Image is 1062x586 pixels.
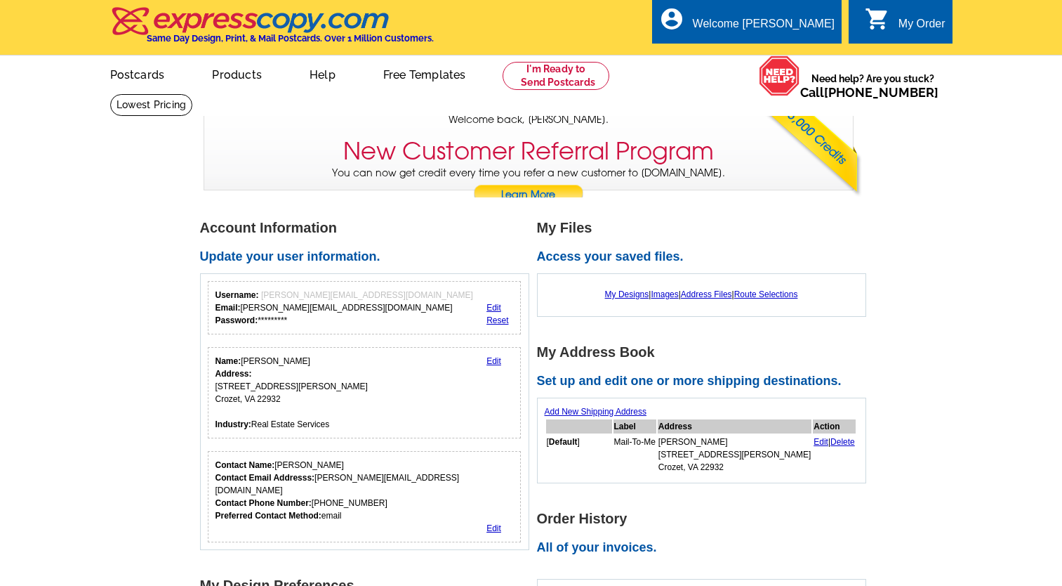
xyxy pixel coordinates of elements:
[486,356,501,366] a: Edit
[208,281,522,334] div: Your login information.
[215,460,275,470] strong: Contact Name:
[659,6,684,32] i: account_circle
[824,85,938,100] a: [PHONE_NUMBER]
[681,289,732,299] a: Address Files
[110,17,434,44] a: Same Day Design, Print, & Mail Postcards. Over 1 Million Customers.
[215,511,321,521] strong: Preferred Contact Method:
[261,290,473,300] span: [PERSON_NAME][EMAIL_ADDRESS][DOMAIN_NAME]
[473,185,584,206] a: Learn More
[545,407,646,417] a: Add New Shipping Address
[88,57,187,90] a: Postcards
[537,221,874,235] h1: My Files
[613,435,656,474] td: Mail-To-Me
[537,540,874,556] h2: All of your invoices.
[215,473,315,483] strong: Contact Email Addresss:
[215,289,473,327] div: [PERSON_NAME][EMAIL_ADDRESS][DOMAIN_NAME] *********
[830,437,855,447] a: Delete
[204,166,853,206] p: You can now get credit every time you refer a new customer to [DOMAIN_NAME].
[215,355,368,431] div: [PERSON_NAME] [STREET_ADDRESS][PERSON_NAME] Crozet, VA 22932 Real Estate Services
[546,435,612,474] td: [ ]
[486,303,501,313] a: Edit
[287,57,358,90] a: Help
[200,221,537,235] h1: Account Information
[800,72,945,100] span: Need help? Are you stuck?
[537,512,874,526] h1: Order History
[190,57,284,90] a: Products
[813,435,856,474] td: |
[759,56,800,96] img: help
[449,112,609,127] span: Welcome back, [PERSON_NAME].
[200,249,537,265] h2: Update your user information.
[814,437,828,447] a: Edit
[343,137,714,166] h3: New Customer Referral Program
[361,57,489,90] a: Free Templates
[605,289,649,299] a: My Designs
[734,289,798,299] a: Route Selections
[215,315,258,325] strong: Password:
[215,303,241,313] strong: Email:
[537,374,874,389] h2: Set up and edit one or more shipping destinations.
[486,523,501,533] a: Edit
[215,459,514,522] div: [PERSON_NAME] [PERSON_NAME][EMAIL_ADDRESS][DOMAIN_NAME] [PHONE_NUMBER] email
[208,451,522,542] div: Who should we contact regarding order issues?
[800,85,938,100] span: Call
[613,419,656,434] th: Label
[215,290,259,300] strong: Username:
[215,369,252,379] strong: Address:
[215,498,312,508] strong: Contact Phone Number:
[215,356,241,366] strong: Name:
[865,15,945,33] a: shopping_cart My Order
[486,315,508,325] a: Reset
[693,18,835,37] div: Welcome [PERSON_NAME]
[813,419,856,434] th: Action
[545,281,858,308] div: | | |
[537,249,874,265] h2: Access your saved files.
[208,347,522,438] div: Your personal details.
[898,18,945,37] div: My Order
[865,6,890,32] i: shopping_cart
[549,437,578,447] b: Default
[537,345,874,360] h1: My Address Book
[215,419,251,429] strong: Industry:
[651,289,678,299] a: Images
[658,419,811,434] th: Address
[658,435,811,474] td: [PERSON_NAME] [STREET_ADDRESS][PERSON_NAME] Crozet, VA 22932
[147,33,434,44] h4: Same Day Design, Print, & Mail Postcards. Over 1 Million Customers.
